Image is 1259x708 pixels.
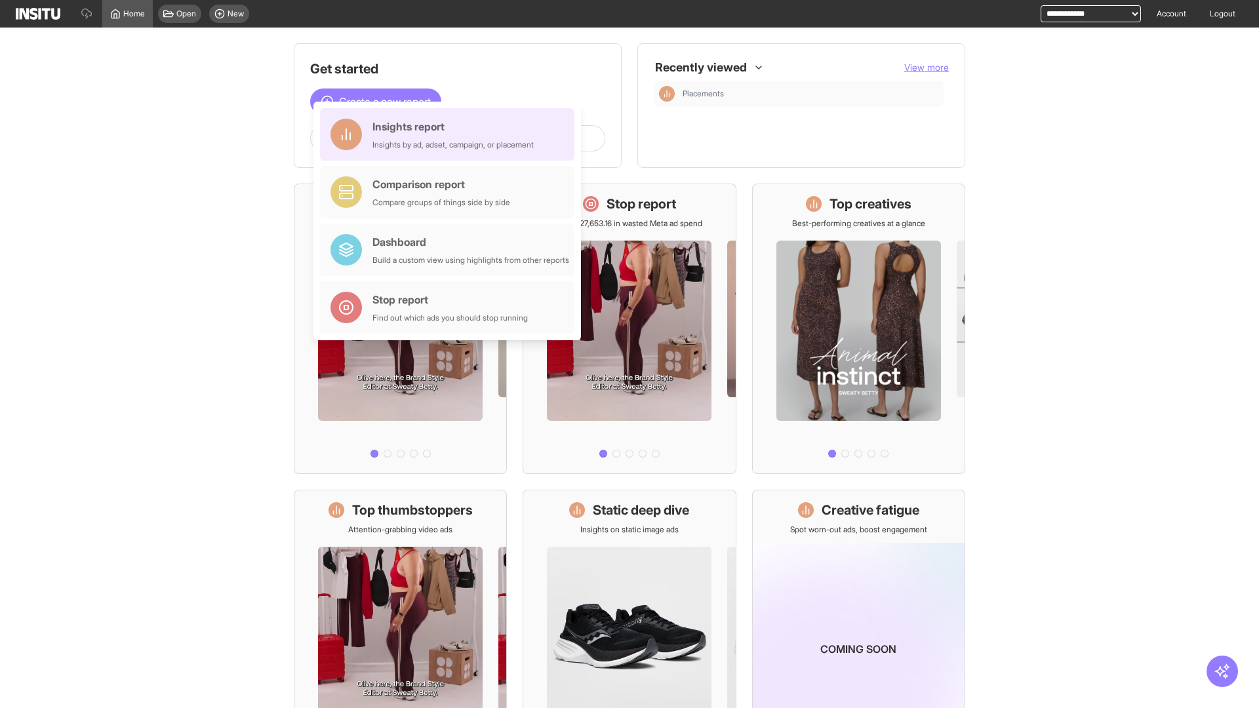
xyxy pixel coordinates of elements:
[372,255,569,265] div: Build a custom view using highlights from other reports
[372,234,569,250] div: Dashboard
[607,195,676,213] h1: Stop report
[659,86,675,102] div: Insights
[683,88,938,99] span: Placements
[580,524,679,535] p: Insights on static image ads
[683,88,724,99] span: Placements
[310,88,441,115] button: Create a new report
[339,94,431,109] span: Create a new report
[176,9,196,19] span: Open
[904,62,949,73] span: View more
[752,184,965,474] a: Top creativesBest-performing creatives at a glance
[352,501,473,519] h1: Top thumbstoppers
[372,197,510,208] div: Compare groups of things side by side
[372,140,534,150] div: Insights by ad, adset, campaign, or placement
[372,292,528,307] div: Stop report
[792,218,925,229] p: Best-performing creatives at a glance
[310,60,605,78] h1: Get started
[348,524,452,535] p: Attention-grabbing video ads
[904,61,949,74] button: View more
[556,218,702,229] p: Save £27,653.16 in wasted Meta ad spend
[16,8,60,20] img: Logo
[123,9,145,19] span: Home
[829,195,911,213] h1: Top creatives
[372,119,534,134] div: Insights report
[372,313,528,323] div: Find out which ads you should stop running
[294,184,507,474] a: What's live nowSee all active ads instantly
[523,184,736,474] a: Stop reportSave £27,653.16 in wasted Meta ad spend
[593,501,689,519] h1: Static deep dive
[372,176,510,192] div: Comparison report
[228,9,244,19] span: New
